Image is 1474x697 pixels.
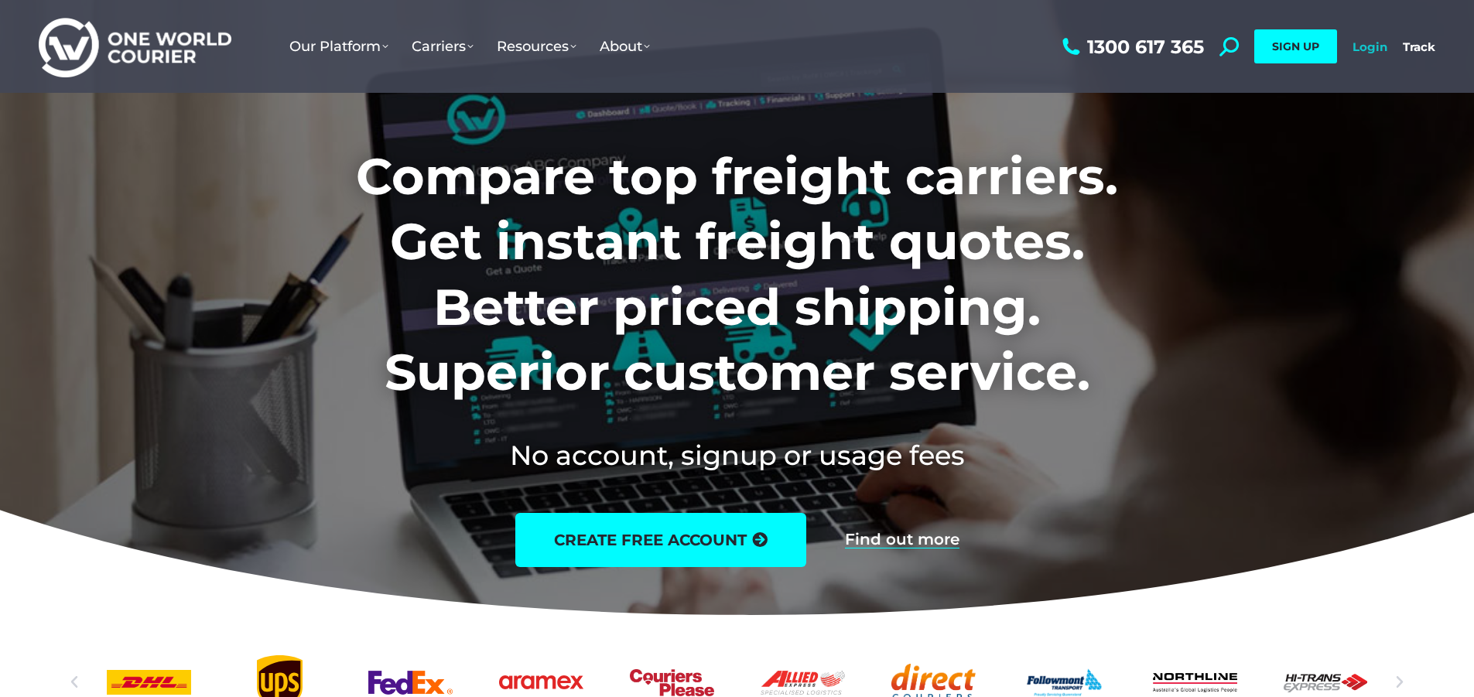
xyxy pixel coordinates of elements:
[254,144,1220,405] h1: Compare top freight carriers. Get instant freight quotes. Better priced shipping. Superior custom...
[1272,39,1319,53] span: SIGN UP
[497,38,576,55] span: Resources
[515,513,806,567] a: create free account
[400,22,485,70] a: Carriers
[289,38,388,55] span: Our Platform
[1353,39,1387,54] a: Login
[39,15,231,78] img: One World Courier
[1403,39,1435,54] a: Track
[600,38,650,55] span: About
[588,22,662,70] a: About
[485,22,588,70] a: Resources
[1254,29,1337,63] a: SIGN UP
[278,22,400,70] a: Our Platform
[1058,37,1204,56] a: 1300 617 365
[254,436,1220,474] h2: No account, signup or usage fees
[845,531,959,548] a: Find out more
[412,38,474,55] span: Carriers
